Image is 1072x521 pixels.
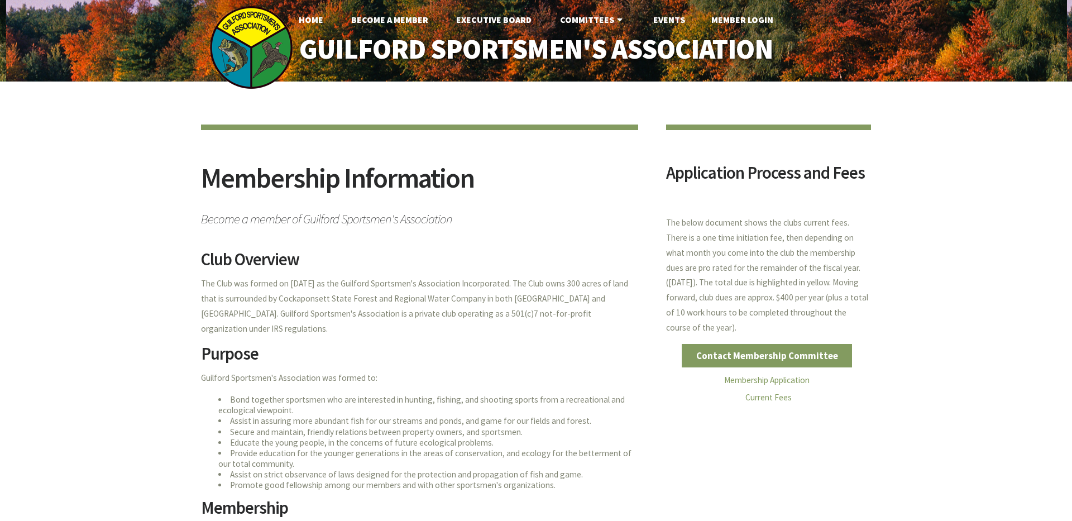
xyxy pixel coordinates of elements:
[209,6,293,89] img: logo_sm.png
[218,415,639,426] li: Assist in assuring more abundant fish for our streams and ponds, and game for our fields and forest.
[201,371,638,386] p: Guilford Sportsmen's Association was formed to:
[666,164,871,190] h2: Application Process and Fees
[201,345,638,371] h2: Purpose
[745,392,792,403] a: Current Fees
[644,8,694,31] a: Events
[201,276,638,336] p: The Club was formed on [DATE] as the Guilford Sportsmen's Association Incorporated. The Club owns...
[218,427,639,437] li: Secure and maintain, friendly relations between property owners, and sportsmen.
[218,394,639,415] li: Bond together sportsmen who are interested in hunting, fishing, and shooting sports from a recrea...
[682,344,852,367] a: Contact Membership Committee
[447,8,540,31] a: Executive Board
[724,375,810,385] a: Membership Application
[666,216,871,336] p: The below document shows the clubs current fees. There is a one time initiation fee, then dependi...
[702,8,782,31] a: Member Login
[201,164,638,206] h2: Membership Information
[218,469,639,480] li: Assist on strict observance of laws designed for the protection and propagation of fish and game.
[201,206,638,226] span: Become a member of Guilford Sportsmen's Association
[218,448,639,469] li: Provide education for the younger generations in the areas of conservation, and ecology for the b...
[342,8,437,31] a: Become A Member
[218,480,639,490] li: Promote good fellowship among our members and with other sportsmen's organizations.
[551,8,634,31] a: Committees
[276,26,797,73] a: Guilford Sportsmen's Association
[290,8,332,31] a: Home
[218,437,639,448] li: Educate the young people, in the concerns of future ecological problems.
[201,251,638,276] h2: Club Overview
